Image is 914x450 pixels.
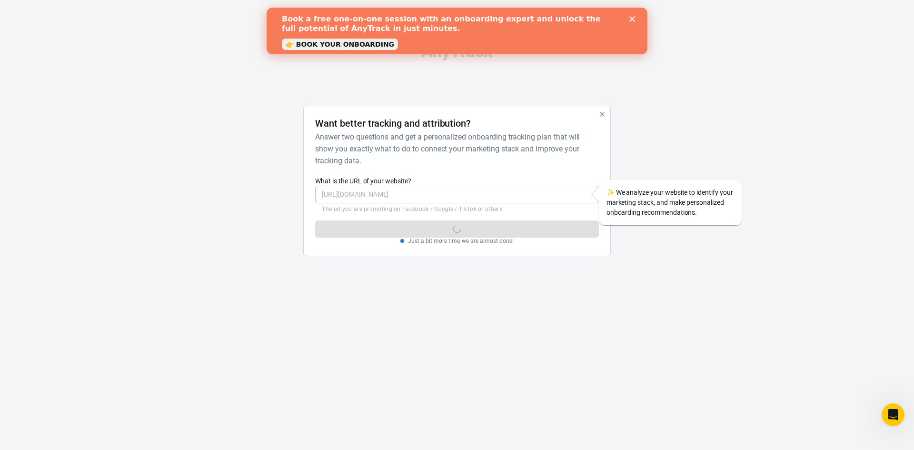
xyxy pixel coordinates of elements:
[267,8,647,54] iframe: Intercom live chat banner
[606,189,615,196] span: sparkles
[408,238,513,244] p: Just a bit more time, we are almost done!
[363,9,372,14] div: Close
[315,186,598,203] input: https://yourwebsite.com/landing-page
[599,180,742,225] div: We analyze your website to identify your marketing stack, and make personalized onboarding recomm...
[315,176,598,186] label: What is the URL of your website?
[315,118,471,129] h4: Want better tracking and attribution?
[315,131,595,167] h6: Answer two questions and get a personalized onboarding tracking plan that will show you exactly w...
[219,43,695,60] div: AnyTrack
[322,205,592,213] p: The url you are promoting on Facebook / Google / TikTok or others
[882,403,904,426] iframe: Intercom live chat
